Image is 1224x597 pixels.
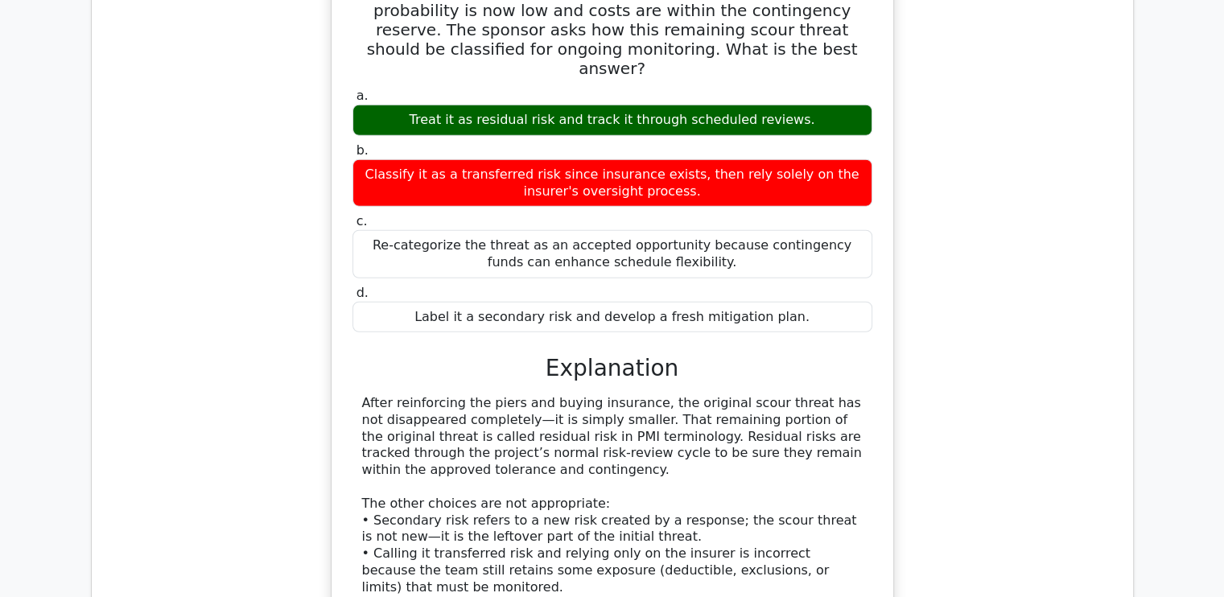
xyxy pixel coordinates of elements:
[356,213,368,229] span: c.
[362,355,863,382] h3: Explanation
[352,105,872,136] div: Treat it as residual risk and track it through scheduled reviews.
[356,142,369,158] span: b.
[356,285,369,300] span: d.
[356,88,369,103] span: a.
[352,159,872,208] div: Classify it as a transferred risk since insurance exists, then rely solely on the insurer's overs...
[352,230,872,278] div: Re-categorize the threat as an accepted opportunity because contingency funds can enhance schedul...
[352,302,872,333] div: Label it a secondary risk and develop a fresh mitigation plan.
